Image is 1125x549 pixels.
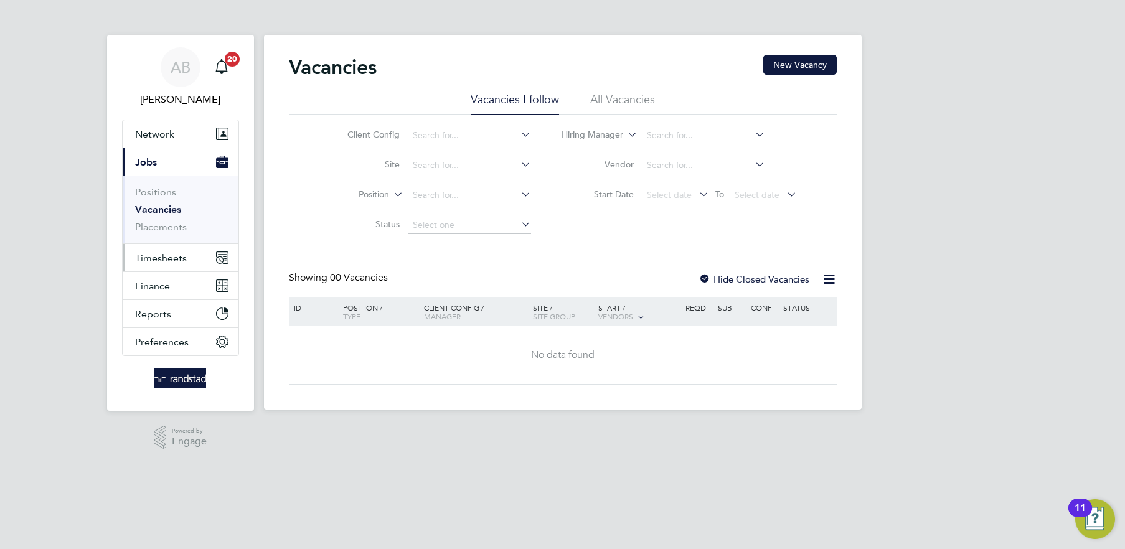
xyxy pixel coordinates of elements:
[408,157,531,174] input: Search for...
[598,311,633,321] span: Vendors
[154,368,206,388] img: randstad-logo-retina.png
[123,328,238,355] button: Preferences
[328,159,400,170] label: Site
[135,252,187,264] span: Timesheets
[135,186,176,198] a: Positions
[135,280,170,292] span: Finance
[530,297,595,327] div: Site /
[135,128,174,140] span: Network
[421,297,530,327] div: Client Config /
[123,148,238,176] button: Jobs
[122,368,239,388] a: Go to home page
[643,127,765,144] input: Search for...
[590,92,655,115] li: All Vacancies
[289,271,390,284] div: Showing
[1075,508,1086,524] div: 11
[699,273,809,285] label: Hide Closed Vacancies
[172,436,207,447] span: Engage
[328,218,400,230] label: Status
[424,311,461,321] span: Manager
[289,55,377,80] h2: Vacancies
[780,297,834,318] div: Status
[562,189,634,200] label: Start Date
[712,186,728,202] span: To
[562,159,634,170] label: Vendor
[291,349,835,362] div: No data found
[135,204,181,215] a: Vacancies
[715,297,747,318] div: Sub
[471,92,559,115] li: Vacancies I follow
[135,308,171,320] span: Reports
[135,336,189,348] span: Preferences
[135,156,157,168] span: Jobs
[408,187,531,204] input: Search for...
[123,300,238,327] button: Reports
[682,297,715,318] div: Reqd
[122,92,239,107] span: Alex Burke
[647,189,692,200] span: Select date
[763,55,837,75] button: New Vacancy
[122,47,239,107] a: AB[PERSON_NAME]
[343,311,360,321] span: Type
[172,426,207,436] span: Powered by
[595,297,682,328] div: Start /
[1075,499,1115,539] button: Open Resource Center, 11 new notifications
[328,129,400,140] label: Client Config
[318,189,389,201] label: Position
[209,47,234,87] a: 20
[408,127,531,144] input: Search for...
[225,52,240,67] span: 20
[408,217,531,234] input: Select one
[748,297,780,318] div: Conf
[123,120,238,148] button: Network
[552,129,623,141] label: Hiring Manager
[171,59,191,75] span: AB
[643,157,765,174] input: Search for...
[735,189,779,200] span: Select date
[291,297,334,318] div: ID
[533,311,575,321] span: Site Group
[123,176,238,243] div: Jobs
[135,221,187,233] a: Placements
[107,35,254,411] nav: Main navigation
[334,297,421,327] div: Position /
[123,244,238,271] button: Timesheets
[123,272,238,299] button: Finance
[330,271,388,284] span: 00 Vacancies
[154,426,207,449] a: Powered byEngage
